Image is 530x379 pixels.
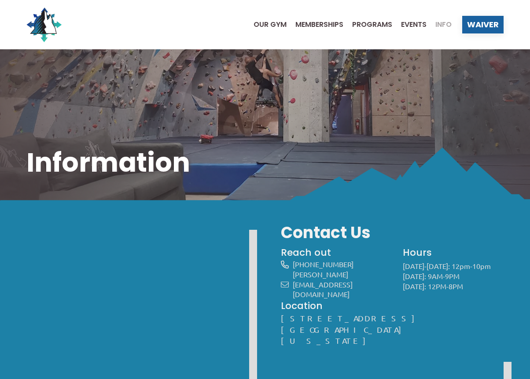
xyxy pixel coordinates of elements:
a: [PHONE_NUMBER] [293,260,353,269]
span: Info [435,21,452,28]
h4: Location [281,299,504,313]
span: Waiver [467,21,499,29]
a: Events [392,21,427,28]
a: Memberships [287,21,343,28]
a: [PERSON_NAME][EMAIL_ADDRESS][DOMAIN_NAME] [293,270,353,298]
h4: Hours [403,246,504,259]
a: Info [427,21,452,28]
span: Memberships [295,21,343,28]
h4: Reach out [281,246,388,259]
img: North Wall Logo [26,7,62,42]
span: Programs [352,21,392,28]
a: [STREET_ADDRESS][GEOGRAPHIC_DATA][US_STATE] [281,313,424,345]
a: Waiver [462,16,504,33]
p: [DATE]-[DATE]: 12pm-10pm [DATE]: 9AM-9PM [DATE]: 12PM-8PM [403,261,504,291]
span: Events [401,21,427,28]
span: Our Gym [254,21,287,28]
a: Our Gym [245,21,287,28]
h3: Contact Us [281,222,504,244]
a: Programs [343,21,392,28]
